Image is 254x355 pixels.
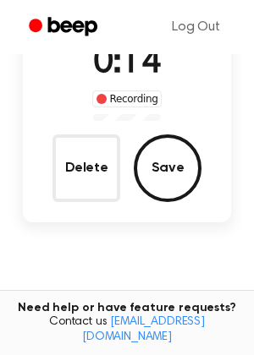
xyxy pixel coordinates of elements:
[82,316,205,343] a: [EMAIL_ADDRESS][DOMAIN_NAME]
[92,90,163,107] div: Recording
[93,46,161,81] span: 0:14
[155,7,237,47] a: Log Out
[10,315,244,345] span: Contact us
[17,11,113,44] a: Beep
[134,134,202,202] button: Save Audio Record
[52,134,120,202] button: Delete Audio Record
